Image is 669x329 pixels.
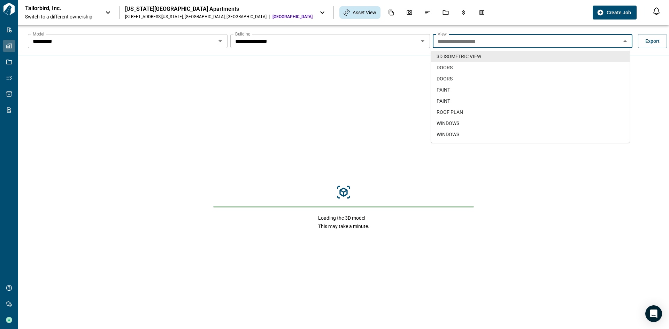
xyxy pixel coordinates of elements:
[437,109,463,116] span: ROOF PLAN
[235,31,251,37] label: Building
[25,5,88,12] p: Tailorbird, Inc.
[438,31,447,37] label: View
[437,97,450,104] span: PAINT
[437,64,453,71] span: DOORS
[420,7,435,18] div: Issues & Info
[438,7,453,18] div: Jobs
[456,7,471,18] div: Budgets
[607,9,631,16] span: Create Job
[437,86,450,93] span: PAINT
[25,13,98,20] span: Switch to a different ownership
[125,14,267,19] div: [STREET_ADDRESS][US_STATE] , [GEOGRAPHIC_DATA] , [GEOGRAPHIC_DATA]
[125,6,313,13] div: [US_STATE][GEOGRAPHIC_DATA] Apartments
[215,36,225,46] button: Open
[437,53,481,60] span: 3D ISOMETRIC VIEW​
[620,36,630,46] button: Close
[645,38,660,45] span: Export
[593,6,637,19] button: Create Job
[475,7,489,18] div: Takeoff Center
[33,31,44,37] label: Model
[339,6,380,19] div: Asset View
[318,223,369,230] span: This may take a minute.
[402,7,417,18] div: Photos
[272,14,313,19] span: [GEOGRAPHIC_DATA]
[353,9,376,16] span: Asset View
[437,75,453,82] span: DOORS
[437,131,459,138] span: WINDOWS
[645,305,662,322] div: Open Intercom Messenger
[651,6,662,17] button: Open notification feed
[318,214,369,221] span: Loading the 3D model
[437,120,459,127] span: WINDOWS
[384,7,399,18] div: Documents
[638,34,667,48] button: Export
[418,36,428,46] button: Open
